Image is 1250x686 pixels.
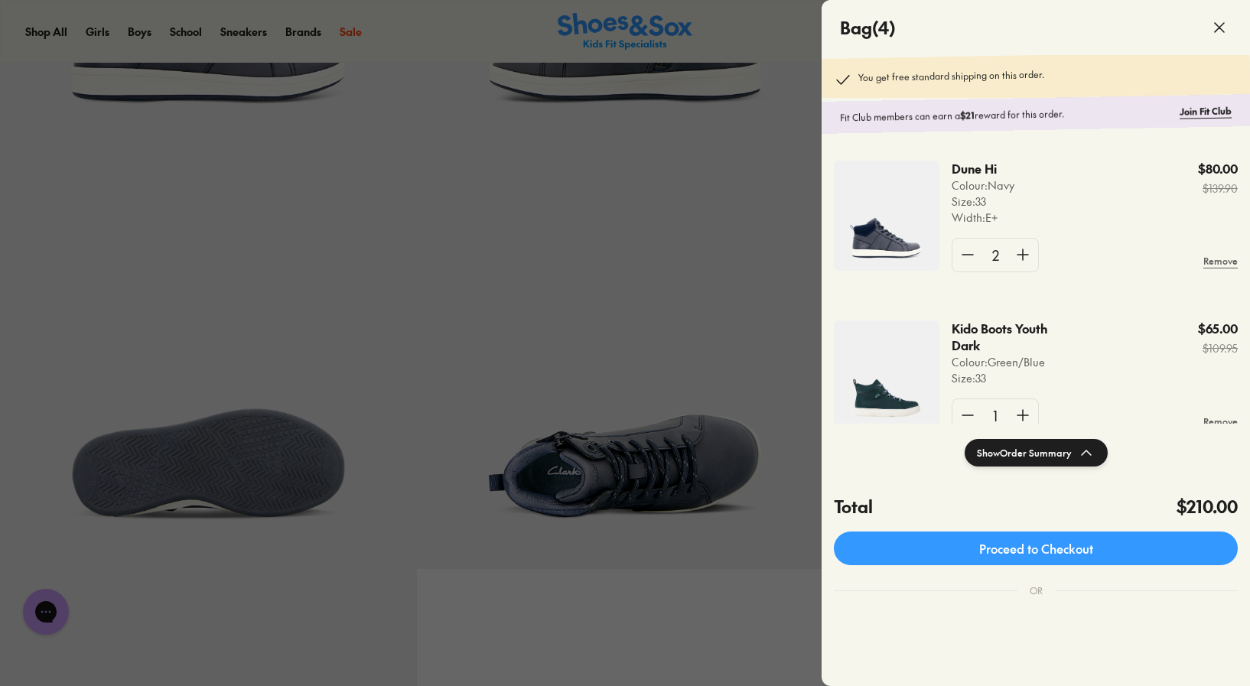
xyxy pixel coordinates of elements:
[952,210,1014,226] p: Width : E+
[840,105,1174,125] p: Fit Club members can earn a reward for this order.
[1198,320,1238,337] p: $65.00
[834,161,939,271] img: 203946_404-E__GREY-01.jpg
[952,370,1079,386] p: Size : 33
[952,161,1002,177] p: Dune Hi
[840,15,896,41] h4: Bag ( 4 )
[1198,340,1238,356] s: $109.95
[1198,161,1238,177] p: $80.00
[834,628,1238,669] iframe: PayPal-paypal
[834,320,939,431] img: 4-532139.jpg
[952,354,1079,370] p: Colour: Green/Blue
[952,320,1053,354] p: Kido Boots Youth Dark
[983,399,1007,432] div: 1
[960,109,975,121] b: $21
[8,5,54,51] button: Open gorgias live chat
[1180,104,1232,119] a: Join Fit Club
[952,177,1014,193] p: Colour: Navy
[858,67,1044,89] p: You get free standard shipping on this order.
[834,494,873,519] h4: Total
[834,532,1238,565] a: Proceed to Checkout
[952,193,1014,210] p: Size : 33
[965,439,1108,467] button: ShowOrder Summary
[1017,571,1055,610] div: OR
[983,239,1007,271] div: 2
[1177,494,1238,519] h4: $210.00
[1198,180,1238,197] s: $139.90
